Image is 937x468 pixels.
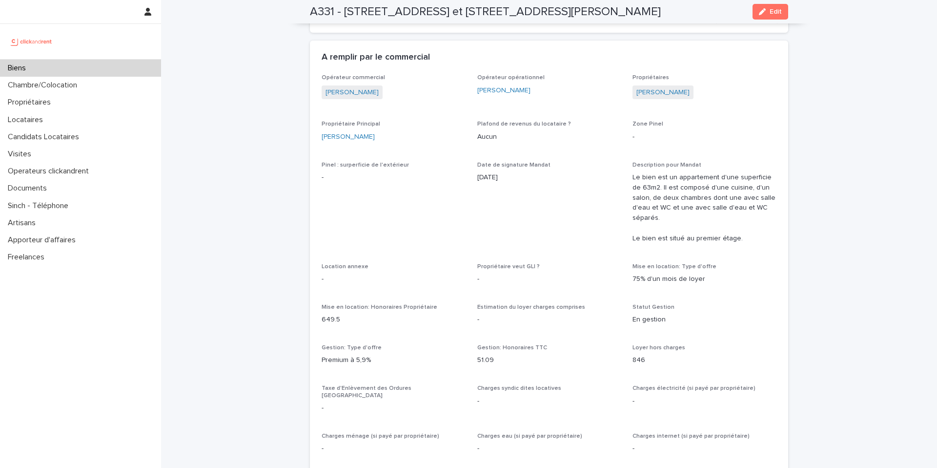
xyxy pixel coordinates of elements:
[4,98,59,107] p: Propriétaires
[477,396,621,406] p: -
[4,184,55,193] p: Documents
[632,264,716,270] span: Mise en location: Type d'offre
[477,264,540,270] span: Propriétaire veut GLI ?
[4,149,39,159] p: Visites
[322,172,466,183] p: -
[477,132,621,142] p: Aucun
[632,396,776,406] p: -
[636,87,690,98] a: [PERSON_NAME]
[322,444,466,454] p: -
[4,218,43,228] p: Artisans
[632,315,776,325] p: En gestion
[4,81,85,90] p: Chambre/Colocation
[322,304,437,310] span: Mise en location: Honoraires Propriétaire
[477,274,621,284] p: -
[4,115,51,125] p: Locataires
[632,75,669,81] span: Propriétaires
[477,345,547,351] span: Gestion: Honoraires TTC
[4,201,76,211] p: Sinch - Téléphone
[322,75,385,81] span: Opérateur commercial
[770,8,782,15] span: Edit
[322,355,466,365] p: Premium à 5,9%
[477,385,561,391] span: Charges syndic dites locatives
[477,433,582,439] span: Charges eau (si payé par propriétaire)
[632,132,776,142] p: -
[477,121,571,127] span: Plafond de revenus du locataire ?
[322,345,382,351] span: Gestion: Type d'offre
[326,87,379,98] a: [PERSON_NAME]
[322,52,430,63] h2: A remplir par le commercial
[322,315,466,325] p: 649.5
[632,385,755,391] span: Charges électricité (si payé par propriétaire)
[4,253,52,262] p: Freelances
[632,121,663,127] span: Zone Pinel
[310,5,661,19] h2: A331 - [STREET_ADDRESS] et [STREET_ADDRESS][PERSON_NAME]
[477,444,621,454] p: -
[477,355,621,365] p: 51.09
[632,444,776,454] p: -
[632,304,674,310] span: Statut Gestion
[477,162,550,168] span: Date de signature Mandat
[322,403,466,413] p: -
[632,172,776,244] p: Le bien est un appartement d'une superficie de 63m2. Il est composé d'une cuisine, d'un salon, de...
[632,433,750,439] span: Charges internet (si payé par propriétaire)
[322,132,375,142] a: [PERSON_NAME]
[632,355,776,365] p: 846
[8,32,55,51] img: UCB0brd3T0yccxBKYDjQ
[477,85,530,96] a: [PERSON_NAME]
[477,315,621,325] p: -
[477,304,585,310] span: Estimation du loyer charges comprises
[632,274,776,284] p: 75% d'un mois de loyer
[477,75,545,81] span: Opérateur opérationnel
[4,167,97,176] p: Operateurs clickandrent
[632,345,685,351] span: Loyer hors charges
[4,235,83,245] p: Apporteur d'affaires
[632,162,701,168] span: Description pour Mandat
[322,385,411,398] span: Taxe d'Enlèvement des Ordures [GEOGRAPHIC_DATA]
[4,64,34,73] p: Biens
[753,4,788,20] button: Edit
[322,433,439,439] span: Charges ménage (si payé par propriétaire)
[322,274,466,284] p: -
[322,121,380,127] span: Propriétaire Principal
[322,162,409,168] span: Pinel : surperficie de l'extérieur
[477,172,621,183] p: [DATE]
[4,132,87,142] p: Candidats Locataires
[322,264,368,270] span: Location annexe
